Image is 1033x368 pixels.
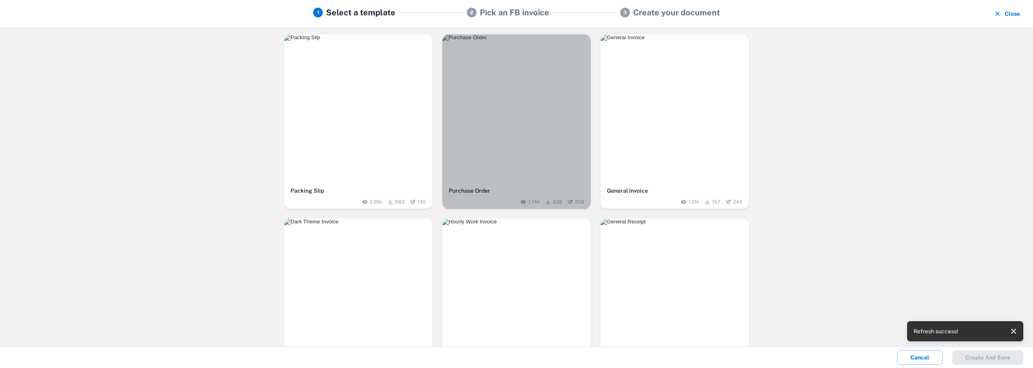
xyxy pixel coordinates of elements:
[291,186,426,195] h6: Packing Slip
[914,324,958,339] div: Refresh success!
[733,198,742,206] span: 245
[712,198,720,206] span: 157
[633,6,720,19] h5: Create your document
[418,198,426,206] span: 135
[442,34,591,41] img: Purchase Order
[480,6,549,19] h5: Pick an FB invoice
[553,198,562,206] span: 238
[992,6,1023,21] button: Close
[442,219,591,225] img: Hourly Work Invoice
[284,34,433,41] img: Packing Slip
[317,10,319,15] text: 1
[607,186,742,195] h6: General Invoice
[897,350,943,365] button: Cancel
[326,6,395,19] h5: Select a template
[575,198,584,206] span: 258
[600,219,749,225] img: General Receipt
[284,219,433,225] img: Dark Theme Invoice
[370,198,382,206] span: 2.20k
[688,198,699,206] span: 1.01k
[528,198,540,206] span: 1.74k
[623,10,627,15] text: 3
[449,186,584,195] h6: Purchase Order
[284,34,433,209] button: Packing SlipPacking Slip2.20k983135
[470,10,473,15] text: 2
[600,34,749,41] img: General Invoice
[442,34,591,209] button: Purchase OrderPurchase Order1.74k238258
[600,34,749,209] button: General InvoiceGeneral Invoice1.01k157245
[395,198,405,206] span: 983
[1007,325,1020,338] button: close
